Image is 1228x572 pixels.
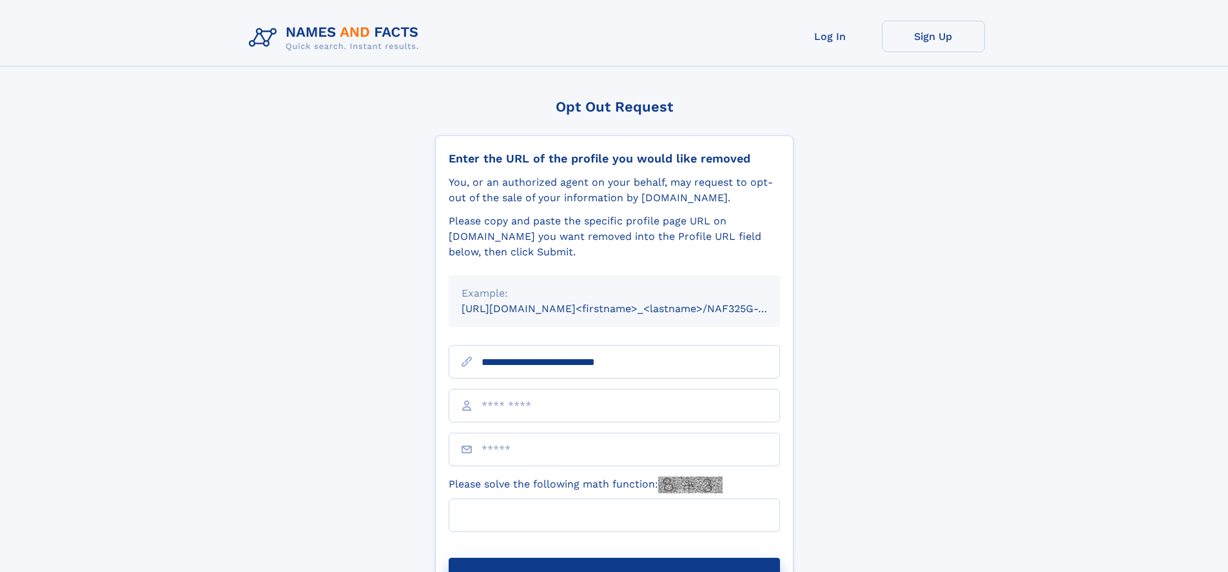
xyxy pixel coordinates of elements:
div: Please copy and paste the specific profile page URL on [DOMAIN_NAME] you want removed into the Pr... [449,213,780,260]
a: Log In [779,21,882,52]
div: Example: [462,286,767,301]
small: [URL][DOMAIN_NAME]<firstname>_<lastname>/NAF325G-xxxxxxxx [462,302,804,315]
a: Sign Up [882,21,985,52]
img: Logo Names and Facts [244,21,429,55]
div: Opt Out Request [435,99,794,115]
div: You, or an authorized agent on your behalf, may request to opt-out of the sale of your informatio... [449,175,780,206]
div: Enter the URL of the profile you would like removed [449,152,780,166]
label: Please solve the following math function: [449,477,723,493]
